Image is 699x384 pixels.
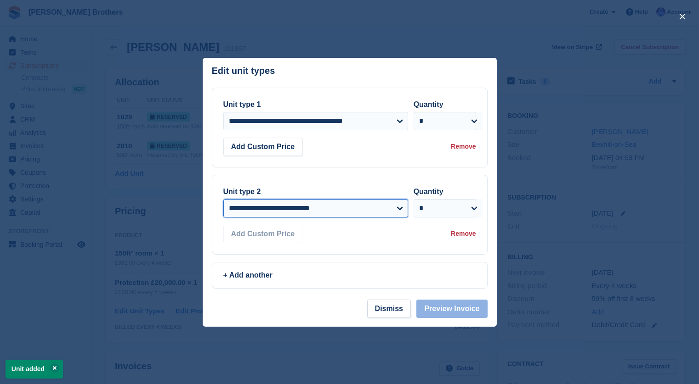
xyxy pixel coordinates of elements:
label: Quantity [414,188,443,195]
button: Add Custom Price [223,138,303,156]
div: + Add another [223,270,476,281]
div: Remove [451,142,476,151]
label: Quantity [414,100,443,108]
label: Unit type 2 [223,188,261,195]
button: close [675,9,690,24]
a: + Add another [212,262,488,289]
button: Dismiss [367,300,411,318]
p: Unit added [6,360,63,378]
p: Edit unit types [212,66,275,76]
div: Remove [451,229,476,239]
button: Add Custom Price [223,225,303,243]
button: Preview Invoice [416,300,487,318]
label: Unit type 1 [223,100,261,108]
